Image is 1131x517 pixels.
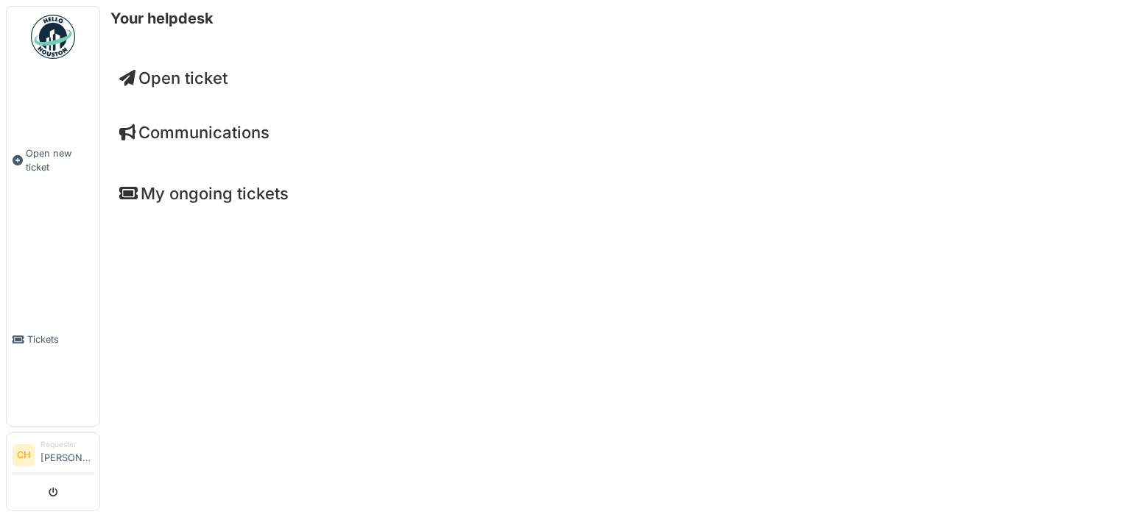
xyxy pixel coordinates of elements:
[110,10,214,27] h6: Your helpdesk
[7,254,99,427] a: Tickets
[119,68,228,88] a: Open ticket
[27,332,94,346] span: Tickets
[119,123,1112,142] h4: Communications
[7,67,99,254] a: Open new ticket
[26,146,94,174] span: Open new ticket
[13,444,35,466] li: CH
[13,439,94,474] a: CH Requester[PERSON_NAME]
[119,184,1112,203] h4: My ongoing tickets
[40,439,94,471] li: [PERSON_NAME]
[31,15,75,59] img: Badge_color-CXgf-gQk.svg
[40,439,94,450] div: Requester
